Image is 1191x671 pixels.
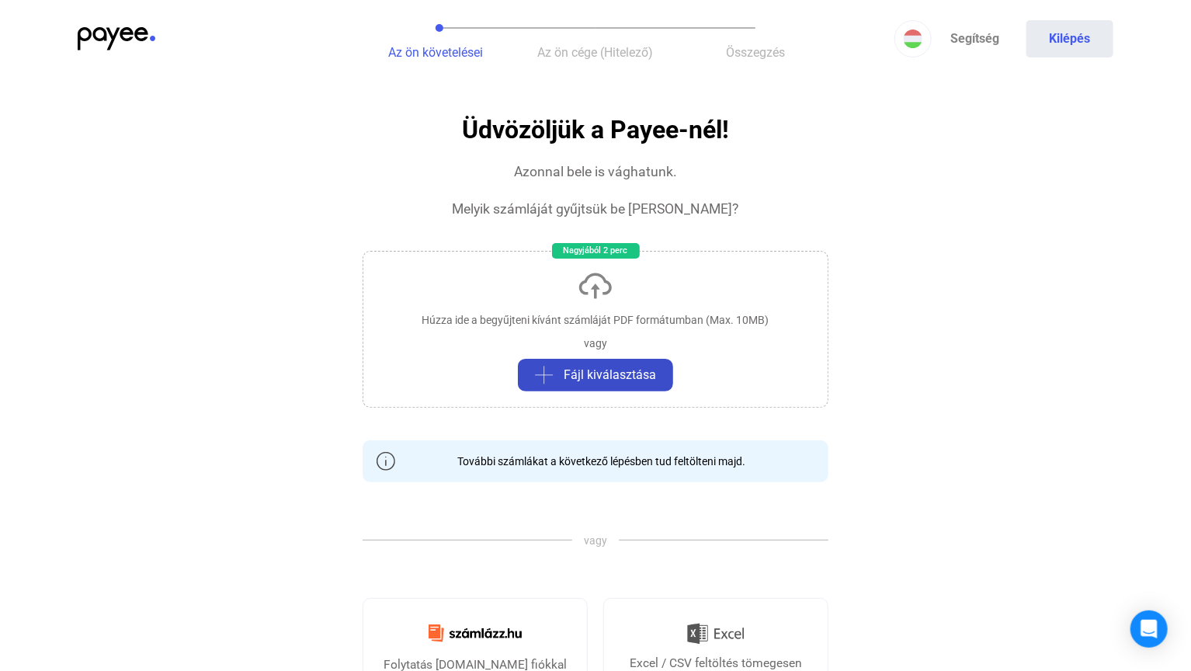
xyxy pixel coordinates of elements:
[726,45,785,60] span: Összegzés
[453,200,739,218] div: Melyik számláját gyűjtsük be [PERSON_NAME]?
[1130,610,1168,648] div: Open Intercom Messenger
[419,615,531,652] img: Számlázz.hu
[564,366,656,384] span: Fájl kiválasztása
[538,45,654,60] span: Az ön cége (Hitelező)
[577,267,614,304] img: upload-cloud
[584,335,607,351] div: vagy
[535,366,554,384] img: plus-grey
[1026,20,1113,57] button: Kilépés
[518,359,673,391] button: plus-greyFájl kiválasztása
[514,162,677,181] div: Azonnal bele is vághatunk.
[552,243,640,259] div: Nagyjából 2 perc
[904,30,922,48] img: HU
[78,27,155,50] img: payee-logo
[687,617,745,650] img: Excel
[462,116,729,144] h1: Üdvözöljük a Payee-nél!
[446,454,745,469] div: További számlákat a következő lépésben tud feltölteni majd.
[572,533,619,548] span: vagy
[932,20,1019,57] a: Segítség
[388,45,483,60] span: Az ön követelései
[377,452,395,471] img: info-grey-outline
[894,20,932,57] button: HU
[422,312,769,328] div: Húzza ide a begyűjteni kívánt számláját PDF formátumban (Max. 10MB)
